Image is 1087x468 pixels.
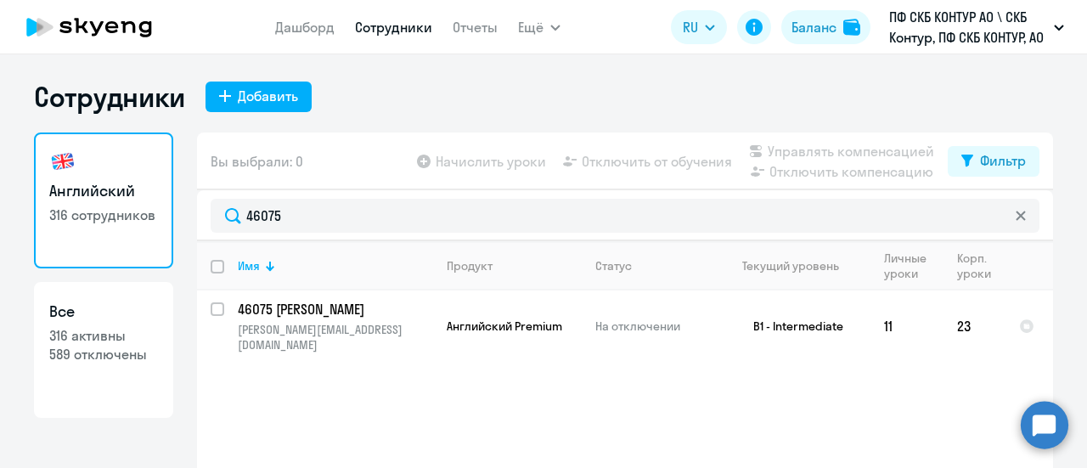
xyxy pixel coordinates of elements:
[980,150,1026,171] div: Фильтр
[712,290,870,362] td: B1 - Intermediate
[518,17,543,37] span: Ещё
[447,258,581,273] div: Продукт
[447,319,562,334] span: Английский Premium
[843,19,860,36] img: balance
[881,7,1073,48] button: ПФ СКБ КОНТУР АО \ СКБ Контур, ПФ СКБ КОНТУР, АО
[49,345,158,364] p: 589 отключены
[671,10,727,44] button: RU
[34,133,173,268] a: Английский316 сотрудников
[683,17,698,37] span: RU
[49,326,158,345] p: 316 активны
[211,199,1039,233] input: Поиск по имени, email, продукту или статусу
[275,19,335,36] a: Дашборд
[781,10,870,44] button: Балансbalance
[238,258,260,273] div: Имя
[34,80,185,114] h1: Сотрудники
[791,17,836,37] div: Баланс
[889,7,1047,48] p: ПФ СКБ КОНТУР АО \ СКБ Контур, ПФ СКБ КОНТУР, АО
[49,180,158,202] h3: Английский
[238,322,432,352] p: [PERSON_NAME][EMAIL_ADDRESS][DOMAIN_NAME]
[34,282,173,418] a: Все316 активны589 отключены
[742,258,839,273] div: Текущий уровень
[238,258,432,273] div: Имя
[49,206,158,224] p: 316 сотрудников
[238,300,432,319] a: 46075 [PERSON_NAME]
[595,258,712,273] div: Статус
[943,290,1005,362] td: 23
[453,19,498,36] a: Отчеты
[884,251,927,281] div: Личные уроки
[957,251,991,281] div: Корп. уроки
[518,10,560,44] button: Ещё
[595,319,712,334] p: На отключении
[211,151,303,172] span: Вы выбрали: 0
[870,290,943,362] td: 11
[447,258,493,273] div: Продукт
[206,82,312,112] button: Добавить
[238,86,298,106] div: Добавить
[49,148,76,175] img: english
[238,300,430,319] p: 46075 [PERSON_NAME]
[355,19,432,36] a: Сотрудники
[726,258,870,273] div: Текущий уровень
[884,251,943,281] div: Личные уроки
[948,146,1039,177] button: Фильтр
[957,251,1005,281] div: Корп. уроки
[49,301,158,323] h3: Все
[595,258,632,273] div: Статус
